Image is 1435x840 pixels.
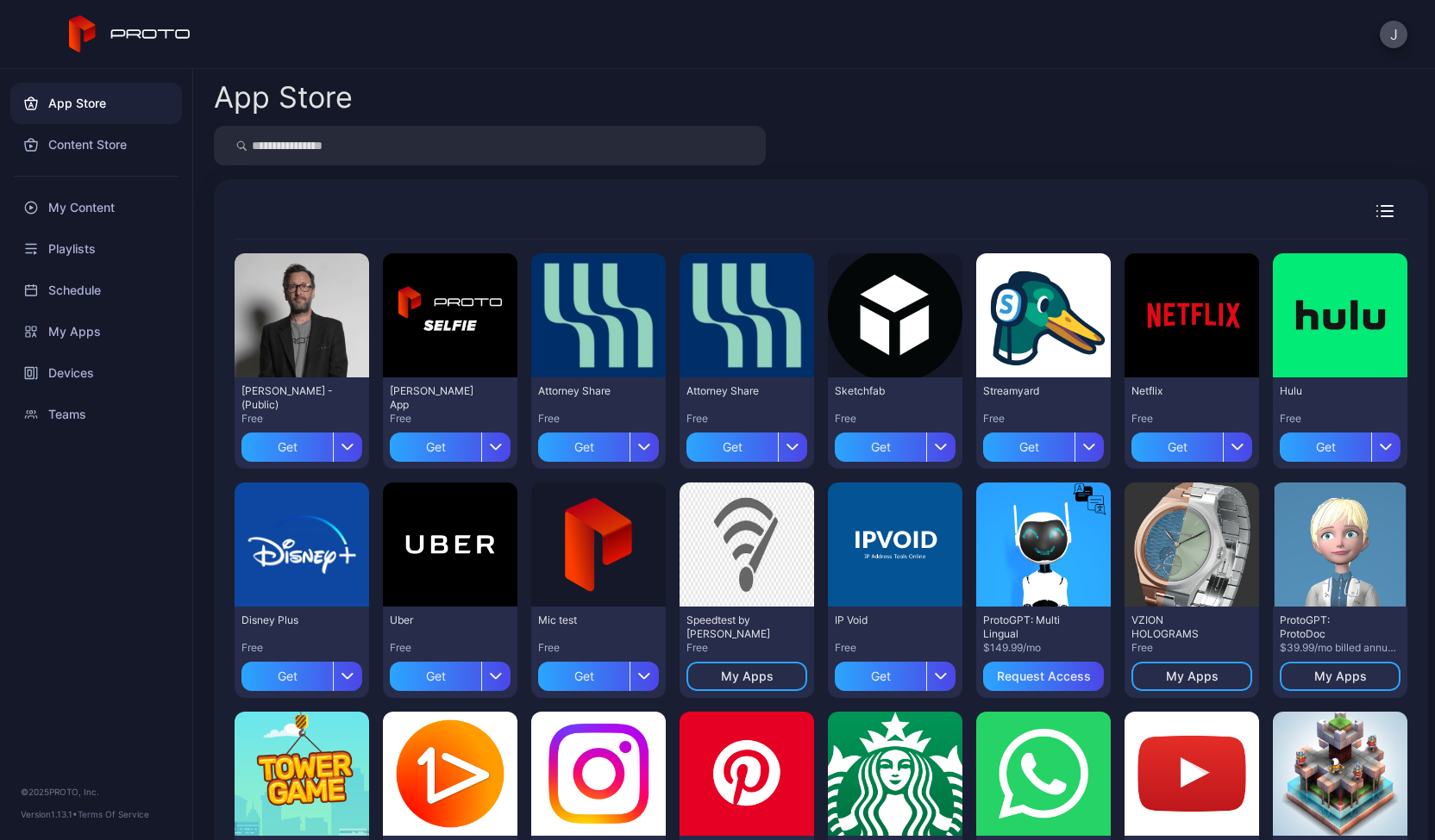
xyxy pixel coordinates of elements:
[390,412,511,426] div: Free
[10,394,182,435] a: Teams
[835,655,956,691] button: Get
[1280,662,1401,691] button: My Apps
[686,432,778,462] div: Get
[241,412,362,426] div: Free
[1131,662,1252,691] button: My Apps
[1280,641,1401,655] div: $39.99/mo billed annually
[241,655,362,691] button: Get
[21,809,78,819] span: Version 1.13.1 •
[214,83,353,112] div: App Store
[241,641,362,655] div: Free
[835,426,956,462] button: Get
[835,432,926,462] div: Get
[538,426,659,462] button: Get
[721,669,774,683] div: My Apps
[1166,669,1219,683] div: My Apps
[1280,613,1375,641] div: ProtoGPT: ProtoDoc
[390,384,485,412] div: David Selfie App
[1280,432,1371,462] div: Get
[10,83,182,124] a: App Store
[686,613,781,641] div: Speedtest by Ookla
[10,311,182,352] a: My Apps
[835,662,926,691] div: Get
[538,432,630,462] div: Get
[686,412,807,426] div: Free
[983,662,1104,691] button: Request Access
[241,384,336,412] div: David N Persona - (Public)
[241,613,336,627] div: Disney Plus
[1131,384,1226,398] div: Netflix
[1280,384,1375,398] div: Hulu
[686,426,807,462] button: Get
[686,662,807,691] button: My Apps
[1131,432,1223,462] div: Get
[1131,412,1252,426] div: Free
[538,655,659,691] button: Get
[1280,426,1401,462] button: Get
[1380,21,1407,48] button: J
[538,412,659,426] div: Free
[1280,412,1401,426] div: Free
[983,432,1075,462] div: Get
[1314,669,1367,683] div: My Apps
[1131,641,1252,655] div: Free
[686,384,781,398] div: Attorney Share
[686,641,807,655] div: Free
[538,662,630,691] div: Get
[997,669,1091,683] div: Request Access
[983,641,1104,655] div: $149.99/mo
[10,352,182,394] a: Devices
[983,613,1078,641] div: ProtoGPT: Multi Lingual
[390,613,485,627] div: Uber
[835,641,956,655] div: Free
[390,655,511,691] button: Get
[10,187,182,228] a: My Content
[983,384,1078,398] div: Streamyard
[835,613,930,627] div: IP Void
[390,432,481,462] div: Get
[1131,426,1252,462] button: Get
[835,412,956,426] div: Free
[390,426,511,462] button: Get
[538,613,633,627] div: Mic test
[538,641,659,655] div: Free
[1131,613,1226,641] div: VZION HOLOGRAMS
[10,270,182,311] a: Schedule
[390,641,511,655] div: Free
[983,412,1104,426] div: Free
[241,432,333,462] div: Get
[241,426,362,462] button: Get
[10,124,182,165] a: Content Store
[390,662,481,691] div: Get
[21,785,172,799] div: © 2025 PROTO, Inc.
[538,384,633,398] div: Attorney Share
[835,384,930,398] div: Sketchfab
[10,228,182,270] a: Playlists
[78,809,149,819] a: Terms Of Service
[241,662,333,691] div: Get
[983,426,1104,462] button: Get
